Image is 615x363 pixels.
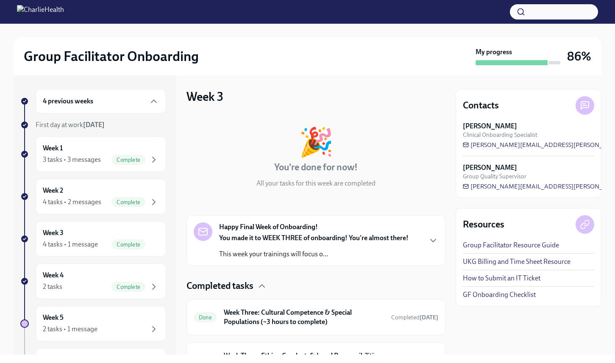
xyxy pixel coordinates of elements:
span: Complete [111,199,145,205]
strong: Happy Final Week of Onboarding! [219,222,318,232]
div: 4 tasks • 1 message [43,240,98,249]
a: UKG Billing and Time Sheet Resource [463,257,570,266]
h4: Resources [463,218,504,231]
strong: [DATE] [420,314,438,321]
div: 2 tasks • 1 message [43,324,97,334]
a: Week 34 tasks • 1 messageComplete [20,221,166,257]
span: Clinical Onboarding Specialist [463,131,537,139]
strong: [PERSON_NAME] [463,163,517,172]
a: DoneWeek Three: Cultural Competence & Special Populations (~3 hours to complete)Completed[DATE] [194,306,438,328]
a: Week 24 tasks • 2 messagesComplete [20,179,166,214]
span: Complete [111,157,145,163]
h6: Week 2 [43,186,63,195]
h6: 4 previous weeks [43,97,93,106]
p: This week your trainings will focus o... [219,249,409,259]
span: Complete [111,241,145,248]
strong: [DATE] [83,121,105,129]
h2: Group Facilitator Onboarding [24,48,199,65]
h3: Week 3 [186,89,223,104]
a: GF Onboarding Checklist [463,290,536,299]
p: All your tasks for this week are completed [256,179,376,188]
strong: You made it to WEEK THREE of onboarding! You're almost there! [219,234,409,242]
a: How to Submit an IT Ticket [463,274,540,283]
span: Group Quality Supervisor [463,172,526,180]
a: First day at work[DATE] [20,120,166,130]
a: Week 13 tasks • 3 messagesComplete [20,136,166,172]
h4: Completed tasks [186,280,253,292]
div: 2 tasks [43,282,62,291]
h6: Week 4 [43,271,64,280]
strong: My progress [476,47,512,57]
span: First day at work [36,121,105,129]
a: Week 42 tasksComplete [20,263,166,299]
h6: Week 3 [43,228,64,238]
span: Completed [391,314,438,321]
img: CharlieHealth [17,5,64,19]
h3: 86% [567,49,591,64]
div: Completed tasks [186,280,445,292]
div: 3 tasks • 3 messages [43,155,101,164]
div: 4 tasks • 2 messages [43,197,101,207]
a: Week 52 tasks • 1 message [20,306,166,341]
div: 4 previous weeks [36,89,166,114]
h6: Week 5 [43,313,64,322]
h6: Week Three: Cultural Competence & Special Populations (~3 hours to complete) [224,308,384,327]
h6: Week 1 [43,144,63,153]
h4: You're done for now! [274,161,358,174]
span: Complete [111,284,145,290]
div: 🎉 [299,128,334,156]
a: Group Facilitator Resource Guide [463,241,559,250]
strong: [PERSON_NAME] [463,122,517,131]
span: Done [194,314,217,321]
h4: Contacts [463,99,499,112]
